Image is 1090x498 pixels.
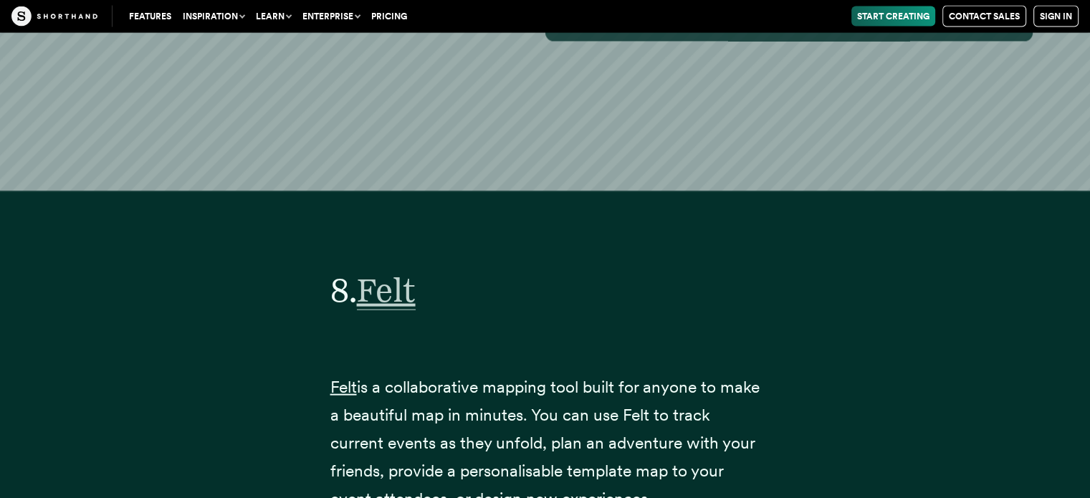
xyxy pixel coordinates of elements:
[1033,6,1079,27] a: Sign in
[357,270,416,310] a: Felt
[250,6,297,27] button: Learn
[177,6,250,27] button: Inspiration
[330,377,357,397] a: Felt
[297,6,365,27] button: Enterprise
[11,6,97,27] img: The Craft
[330,270,357,310] span: 8.
[942,6,1026,27] a: Contact Sales
[365,6,413,27] a: Pricing
[851,6,935,27] a: Start Creating
[123,6,177,27] a: Features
